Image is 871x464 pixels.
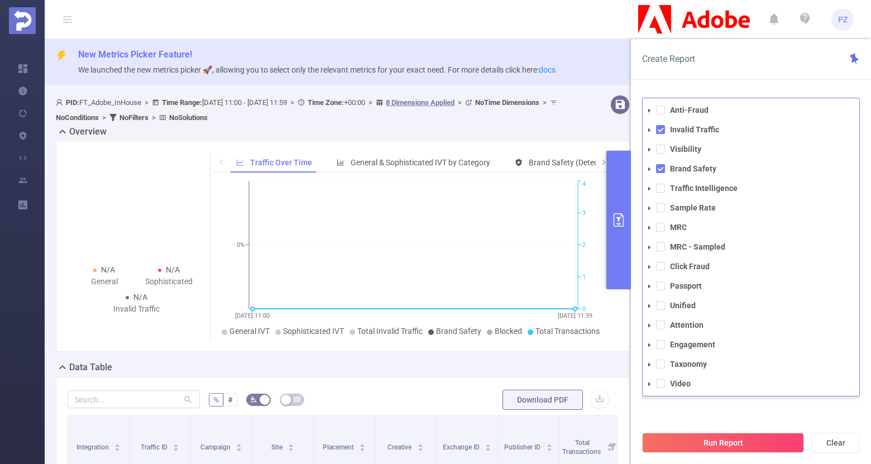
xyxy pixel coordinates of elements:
[436,327,481,336] span: Brand Safety
[670,145,701,154] strong: Visibility
[647,323,652,328] i: icon: caret-down
[386,98,454,107] u: 8 Dimensions Applied
[173,442,179,446] i: icon: caret-up
[546,447,552,450] i: icon: caret-down
[114,442,121,449] div: Sort
[133,293,147,302] span: N/A
[558,312,592,319] tspan: [DATE] 11:59
[642,433,804,453] button: Run Report
[72,276,137,288] div: General
[670,242,725,251] strong: MRC - Sampled
[250,396,257,403] i: icon: bg-colors
[294,396,300,403] i: icon: table
[647,127,652,133] i: icon: caret-down
[287,98,298,107] span: >
[56,98,560,122] span: FT_Adobe_InHouse [DATE] 11:00 - [DATE] 11:59 +00:00
[114,447,121,450] i: icon: caret-down
[141,443,169,451] span: Traffic ID
[535,327,600,336] span: Total Transactions
[271,443,284,451] span: Site
[417,442,423,446] i: icon: caret-up
[504,443,542,451] span: Publisher ID
[360,442,366,446] i: icon: caret-up
[166,265,180,274] span: N/A
[417,447,423,450] i: icon: caret-down
[539,98,550,107] span: >
[173,442,179,449] div: Sort
[236,447,242,450] i: icon: caret-down
[670,301,696,310] strong: Unified
[68,390,200,408] input: Search...
[69,125,107,138] h2: Overview
[647,284,652,289] i: icon: caret-down
[670,379,691,388] strong: Video
[670,223,687,232] strong: MRC
[137,276,202,288] div: Sophisticated
[670,164,716,173] strong: Brand Safety
[495,327,522,336] span: Blocked
[670,360,707,369] strong: Taxonomy
[642,54,695,64] span: Create Report
[443,443,481,451] span: Exchange ID
[670,262,710,271] strong: Click Fraud
[308,98,344,107] b: Time Zone:
[546,442,553,449] div: Sort
[454,98,465,107] span: >
[69,361,112,374] h2: Data Table
[119,113,149,122] b: No Filters
[288,442,294,446] i: icon: caret-up
[582,274,586,281] tspan: 1
[539,65,556,74] a: docs
[485,442,491,449] div: Sort
[56,99,66,106] i: icon: user
[670,321,703,329] strong: Attention
[229,327,270,336] span: General IVT
[104,303,169,315] div: Invalid Traffic
[78,49,192,60] span: New Metrics Picker Feature!
[283,327,344,336] span: Sophisticated IVT
[485,442,491,446] i: icon: caret-up
[647,342,652,348] i: icon: caret-down
[485,447,491,450] i: icon: caret-down
[337,159,344,166] i: icon: bar-chart
[647,362,652,367] i: icon: caret-down
[582,181,586,188] tspan: 4
[647,264,652,270] i: icon: caret-down
[546,442,552,446] i: icon: caret-up
[647,108,652,113] i: icon: caret-down
[323,443,356,451] span: Placement
[359,442,366,449] div: Sort
[250,158,312,167] span: Traffic Over Time
[76,443,111,451] span: Integration
[360,447,366,450] i: icon: caret-down
[670,340,715,349] strong: Engagement
[647,205,652,211] i: icon: caret-down
[357,327,423,336] span: Total Invalid Traffic
[670,125,719,134] strong: Invalid Traffic
[647,147,652,152] i: icon: caret-down
[56,113,99,122] b: No Conditions
[812,433,860,453] button: Clear
[114,442,121,446] i: icon: caret-up
[66,98,79,107] b: PID:
[647,245,652,250] i: icon: caret-down
[502,390,583,410] button: Download PDF
[647,381,652,387] i: icon: caret-down
[600,159,607,165] i: icon: right
[670,203,716,212] strong: Sample Rate
[670,106,709,114] strong: Anti-Fraud
[288,442,294,449] div: Sort
[647,166,652,172] i: icon: caret-down
[351,158,490,167] span: General & Sophisticated IVT by Category
[838,8,848,31] span: PZ
[218,159,225,165] i: icon: left
[562,439,602,456] span: Total Transactions
[582,305,586,313] tspan: 0
[99,113,109,122] span: >
[56,50,67,61] i: icon: thunderbolt
[529,158,612,167] span: Brand Safety (Detected)
[582,209,586,217] tspan: 3
[236,442,242,446] i: icon: caret-up
[236,442,242,449] div: Sort
[162,98,202,107] b: Time Range:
